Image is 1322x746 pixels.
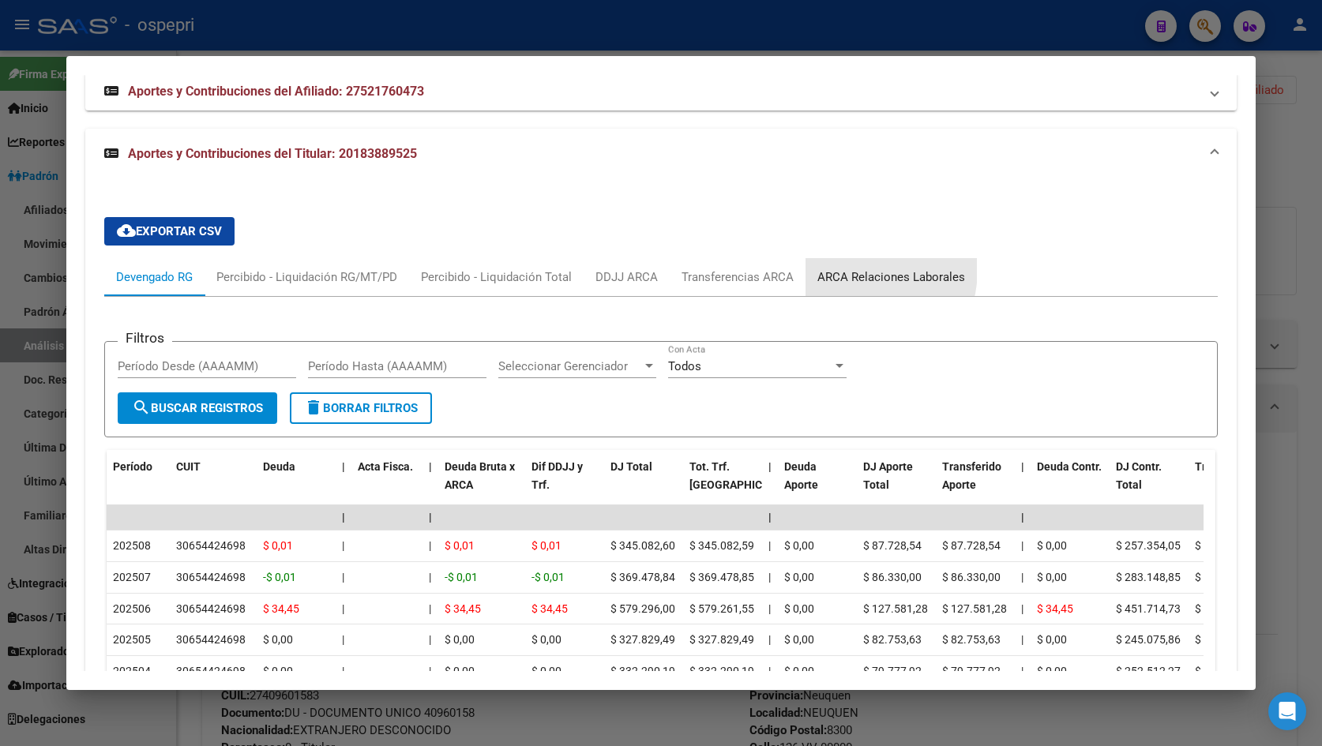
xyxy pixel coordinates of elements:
[863,602,928,615] span: $ 127.581,28
[116,268,193,286] div: Devengado RG
[762,450,778,519] datatable-header-cell: |
[445,539,475,552] span: $ 0,01
[768,633,771,646] span: |
[1195,633,1260,646] span: $ 245.075,86
[936,450,1015,519] datatable-header-cell: Transferido Aporte
[1021,460,1024,473] span: |
[304,398,323,417] mat-icon: delete
[176,568,246,587] div: 30654424698
[1189,450,1268,519] datatable-header-cell: Trf Contr.
[421,268,572,286] div: Percibido - Liquidación Total
[610,665,675,677] span: $ 332.290,19
[689,460,797,491] span: Tot. Trf. [GEOGRAPHIC_DATA]
[863,665,922,677] span: $ 79.777,92
[531,571,565,583] span: -$ 0,01
[445,571,478,583] span: -$ 0,01
[498,359,642,373] span: Seleccionar Gerenciador
[1021,511,1024,523] span: |
[784,460,818,491] span: Deuda Aporte
[1021,633,1023,646] span: |
[942,602,1007,615] span: $ 127.581,28
[531,460,583,491] span: Dif DDJJ y Trf.
[216,268,397,286] div: Percibido - Liquidación RG/MT/PD
[525,450,604,519] datatable-header-cell: Dif DDJJ y Trf.
[351,450,423,519] datatable-header-cell: Acta Fisca.
[132,398,151,417] mat-icon: search
[445,665,475,677] span: $ 0,00
[1021,571,1023,583] span: |
[1195,665,1260,677] span: $ 252.512,27
[1021,665,1023,677] span: |
[263,571,296,583] span: -$ 0,01
[263,539,293,552] span: $ 0,01
[1037,633,1067,646] span: $ 0,00
[132,401,263,415] span: Buscar Registros
[1037,460,1102,473] span: Deuda Contr.
[85,73,1237,111] mat-expansion-panel-header: Aportes y Contribuciones del Afiliado: 27521760473
[863,539,922,552] span: $ 87.728,54
[429,571,431,583] span: |
[531,602,568,615] span: $ 34,45
[263,460,295,473] span: Deuda
[1037,571,1067,583] span: $ 0,00
[1195,460,1242,473] span: Trf Contr.
[429,665,431,677] span: |
[445,460,515,491] span: Deuda Bruta x ARCA
[595,268,658,286] div: DDJJ ARCA
[942,460,1001,491] span: Transferido Aporte
[1116,571,1181,583] span: $ 283.148,85
[113,633,151,646] span: 202505
[117,221,136,240] mat-icon: cloud_download
[107,450,170,519] datatable-header-cell: Período
[689,633,754,646] span: $ 327.829,49
[113,665,151,677] span: 202504
[784,665,814,677] span: $ 0,00
[768,460,772,473] span: |
[429,633,431,646] span: |
[342,511,345,523] span: |
[682,268,794,286] div: Transferencias ARCA
[1116,460,1162,491] span: DJ Contr. Total
[1037,539,1067,552] span: $ 0,00
[942,539,1001,552] span: $ 87.728,54
[942,665,1001,677] span: $ 79.777,92
[1195,539,1260,552] span: $ 257.354,05
[1268,692,1306,730] div: Open Intercom Messenger
[429,539,431,552] span: |
[610,460,652,473] span: DJ Total
[342,460,345,473] span: |
[423,450,438,519] datatable-header-cell: |
[1015,450,1031,519] datatable-header-cell: |
[863,633,922,646] span: $ 82.753,63
[689,602,754,615] span: $ 579.261,55
[689,665,754,677] span: $ 332.290,19
[784,571,814,583] span: $ 0,00
[863,460,913,491] span: DJ Aporte Total
[1116,539,1181,552] span: $ 257.354,05
[1116,665,1181,677] span: $ 252.512,27
[176,600,246,618] div: 30654424698
[429,511,432,523] span: |
[358,460,413,473] span: Acta Fisca.
[445,633,475,646] span: $ 0,00
[85,129,1237,179] mat-expansion-panel-header: Aportes y Contribuciones del Titular: 20183889525
[689,571,754,583] span: $ 369.478,85
[942,633,1001,646] span: $ 82.753,63
[128,84,424,99] span: Aportes y Contribuciones del Afiliado: 27521760473
[118,329,172,347] h3: Filtros
[768,571,771,583] span: |
[429,460,432,473] span: |
[113,539,151,552] span: 202508
[104,217,235,246] button: Exportar CSV
[113,602,151,615] span: 202506
[768,539,771,552] span: |
[1116,633,1181,646] span: $ 245.075,86
[778,450,857,519] datatable-header-cell: Deuda Aporte
[176,460,201,473] span: CUIT
[668,359,701,373] span: Todos
[1195,602,1260,615] span: $ 451.680,27
[438,450,525,519] datatable-header-cell: Deuda Bruta x ARCA
[342,665,344,677] span: |
[342,633,344,646] span: |
[768,602,771,615] span: |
